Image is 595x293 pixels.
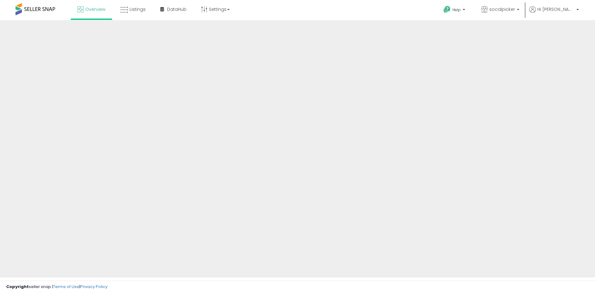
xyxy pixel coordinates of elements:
[167,6,187,12] span: DataHub
[439,1,471,20] a: Help
[537,6,575,12] span: Hi [PERSON_NAME]
[130,6,146,12] span: Listings
[85,6,105,12] span: Overview
[529,6,579,20] a: Hi [PERSON_NAME]
[443,6,451,13] i: Get Help
[489,6,515,12] span: socalpicker
[452,7,461,12] span: Help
